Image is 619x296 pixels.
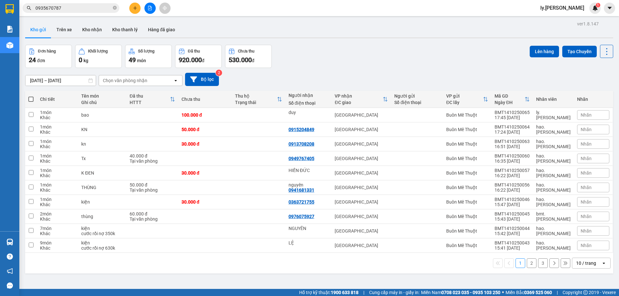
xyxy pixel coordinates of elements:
div: hao.thaison [536,124,571,135]
div: kiện [81,240,123,245]
div: 9 món [40,240,75,245]
button: Đã thu920.000đ [175,45,222,68]
div: Đã thu [130,93,170,99]
div: [GEOGRAPHIC_DATA] [335,243,388,248]
th: Toggle SortBy [443,91,491,108]
th: Toggle SortBy [232,91,285,108]
button: plus [129,3,141,14]
div: 17:24 [DATE] [495,129,530,135]
div: BMT1410250060 [495,153,530,158]
div: Buôn Mê Thuột [446,156,488,161]
div: kn [81,141,123,147]
div: Đơn hàng [38,49,56,53]
div: kiện [81,226,123,231]
span: đơn [37,58,45,63]
div: VP gửi [446,93,483,99]
sup: 1 [596,3,600,7]
div: 30.000 đ [182,141,229,147]
div: hao.thaison [536,182,571,193]
span: Miền Nam [421,289,500,296]
div: Khác [40,216,75,222]
th: Toggle SortBy [331,91,391,108]
div: [GEOGRAPHIC_DATA] [335,112,388,118]
div: 16:22 [DATE] [495,187,530,193]
div: Khác [40,231,75,236]
button: 1 [516,258,525,268]
div: 7 món [40,226,75,231]
div: Nhân viên [536,97,571,102]
div: Buôn Mê Thuột [446,170,488,176]
span: plus [133,6,137,10]
div: BMT1410250063 [495,139,530,144]
div: Khác [40,144,75,149]
div: K ĐEN [81,170,123,176]
button: Khối lượng0kg [75,45,122,68]
div: Buôn Mê Thuột [446,112,488,118]
div: BMT1410250043 [495,240,530,245]
div: Buôn Mê Thuột [446,228,488,234]
span: Cung cấp máy in - giấy in: [369,289,419,296]
div: duy [289,110,329,115]
span: Nhãn [581,185,592,190]
div: ĐC lấy [446,100,483,105]
div: cước rồi nợ 350k [81,231,123,236]
span: close-circle [113,5,117,11]
div: Khác [40,173,75,178]
sup: 2 [216,70,222,76]
span: Nhãn [581,214,592,219]
div: Tx [81,156,123,161]
div: Buôn Mê Thuột [446,185,488,190]
th: Toggle SortBy [126,91,178,108]
button: Trên xe [51,22,77,37]
button: Bộ lọc [185,73,219,86]
button: aim [159,3,171,14]
div: KN [81,127,123,132]
th: Toggle SortBy [491,91,533,108]
span: Nhãn [581,112,592,118]
button: Kho nhận [77,22,107,37]
div: bao [81,112,123,118]
div: Ngày ĐH [495,100,525,105]
div: 0941681331 [289,187,314,193]
span: | [557,289,558,296]
div: Buôn Mê Thuột [446,243,488,248]
div: 0913708208 [289,141,314,147]
div: Khác [40,115,75,120]
span: Nhãn [581,127,592,132]
div: Số điện thoại [289,100,329,106]
div: Buôn Mê Thuột [446,127,488,132]
div: 60.000 đ [130,211,175,216]
span: Miền Bắc [506,289,552,296]
div: BMT1410250044 [495,226,530,231]
div: HIỀN ĐỨC [289,168,329,173]
div: 10 / trang [576,260,596,266]
div: Mã GD [495,93,525,99]
span: file-add [148,6,152,10]
span: | [363,289,364,296]
div: Khối lượng [88,49,108,53]
span: 0 [79,56,82,64]
div: 15:42 [DATE] [495,231,530,236]
button: caret-down [604,3,615,14]
span: 920.000 [179,56,202,64]
div: 0949767405 [289,156,314,161]
div: Người gửi [394,93,440,99]
div: 0976075927 [289,214,314,219]
div: 1 món [40,124,75,129]
div: Số điện thoại [394,100,440,105]
div: Khác [40,187,75,193]
div: [GEOGRAPHIC_DATA] [335,228,388,234]
div: Tại văn phòng [130,158,175,164]
div: hao.thaison [536,226,571,236]
img: logo-vxr [5,4,14,14]
div: Buôn Mê Thuột [446,214,488,219]
span: 49 [129,56,136,64]
span: question-circle [7,253,13,260]
div: bmt.thaison [536,211,571,222]
img: solution-icon [6,26,13,33]
div: Khác [40,245,75,251]
div: Người nhận [289,93,329,98]
div: [GEOGRAPHIC_DATA] [335,185,388,190]
img: warehouse-icon [6,42,13,49]
button: Đơn hàng24đơn [25,45,72,68]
